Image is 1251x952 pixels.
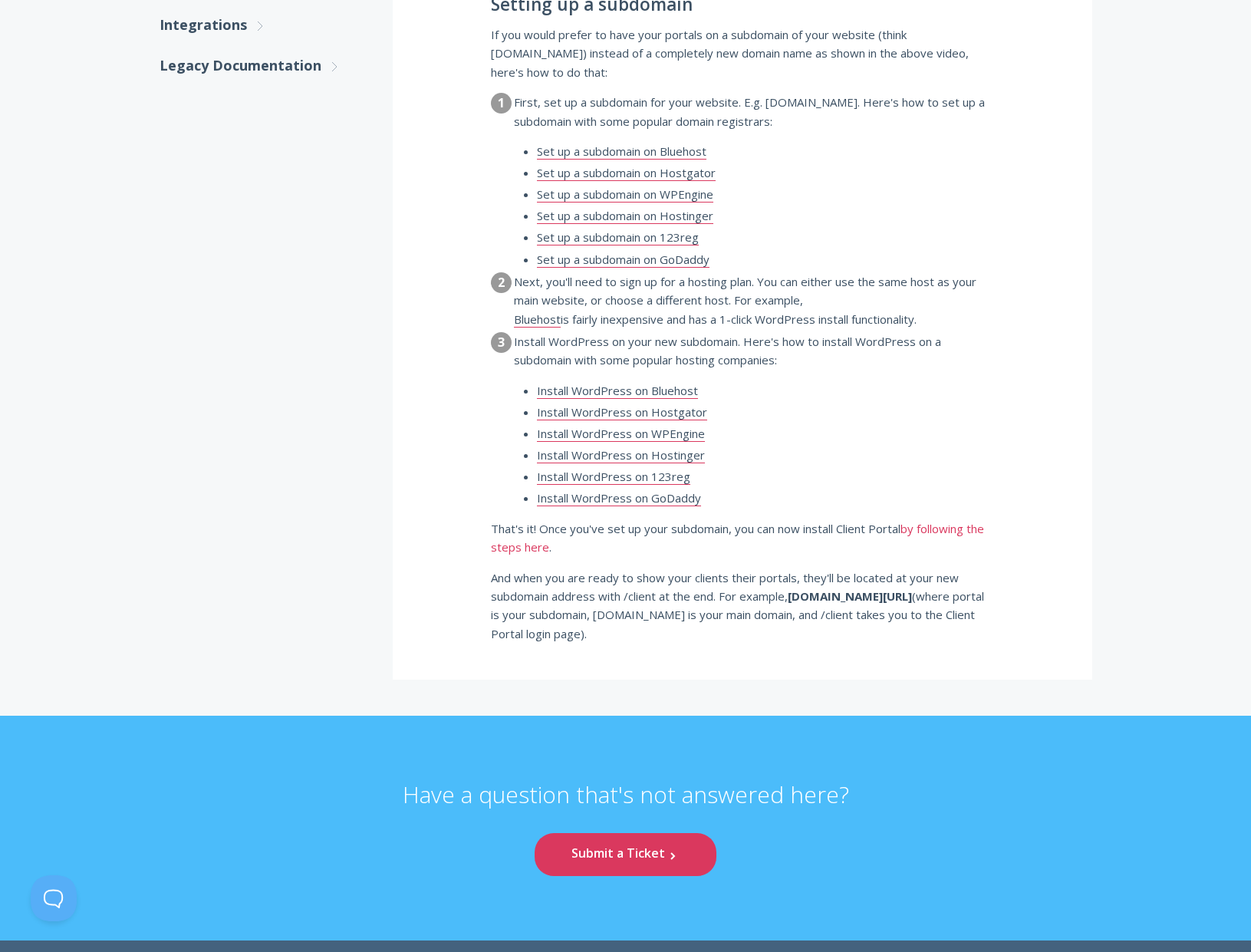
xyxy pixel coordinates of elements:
a: Install WordPress on Hostinger [537,447,705,463]
a: Set up a subdomain on Bluehost [537,143,706,160]
iframe: Toggle Customer Support [31,875,77,921]
dt: 1 [491,93,512,114]
p: If you would prefer to have your portals on a subdomain of your website (think [DOMAIN_NAME]) ins... [491,25,994,81]
p: And when you are ready to show your clients their portals, they'll be located at your new subdoma... [491,568,994,644]
dd: First, set up a subdomain for your website. E.g. [DOMAIN_NAME]. Here's how to set up a subdomain ... [514,93,994,268]
a: Install WordPress on 123reg [537,469,690,485]
p: Have a question that's not answered here? [403,780,849,834]
dd: Next, you'll need to sign up for a hosting plan. You can either use the same host as your main we... [514,272,994,328]
a: Set up a subdomain on WPEngine [537,186,713,203]
a: Submit a Ticket [535,833,716,875]
a: Install WordPress on Bluehost [537,383,698,399]
strong: [DOMAIN_NAME][URL] [788,588,912,604]
dd: Install WordPress on your new subdomain. Here's how to install WordPress on a subdomain with some... [514,332,994,508]
a: Set up a subdomain on GoDaddy [537,252,709,268]
a: Integrations [160,5,362,45]
a: Set up a subdomain on 123reg [537,229,699,245]
a: Bluehost [514,311,561,328]
dt: 3 [491,332,512,353]
a: Legacy Documentation [160,45,362,86]
p: That's it! Once you've set up your subdomain, you can now install Client Portal . [491,519,994,557]
a: Set up a subdomain on Hostinger [537,208,713,224]
dt: 2 [491,272,512,293]
a: Install WordPress on GoDaddy [537,490,701,506]
a: Install WordPress on Hostgator [537,404,707,420]
a: Install WordPress on WPEngine [537,426,705,442]
a: Set up a subdomain on Hostgator [537,165,716,181]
